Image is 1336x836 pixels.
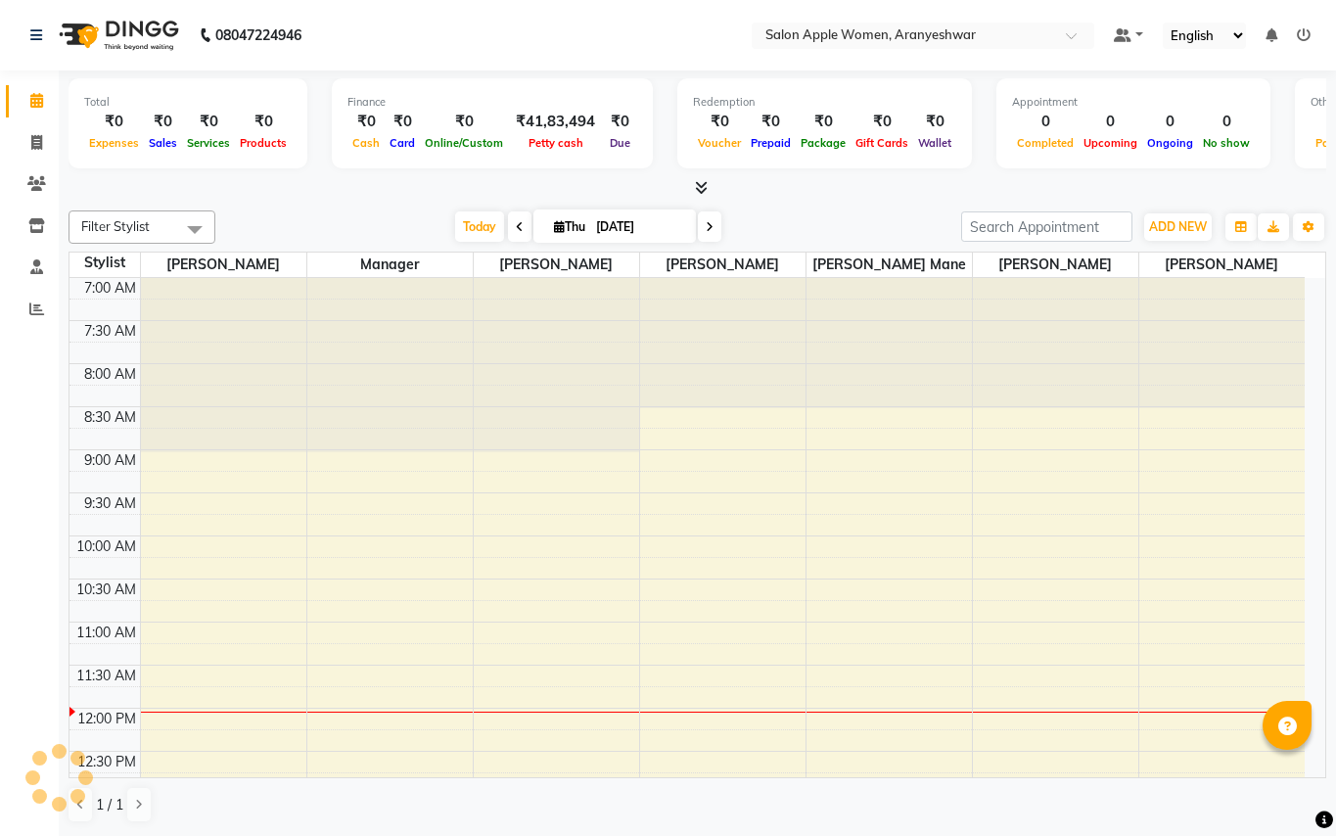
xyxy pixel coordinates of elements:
button: ADD NEW [1144,213,1212,241]
div: 0 [1012,111,1079,133]
span: Cash [347,136,385,150]
b: 08047224946 [215,8,301,63]
div: ₹0 [913,111,956,133]
div: 9:00 AM [80,450,140,471]
div: Appointment [1012,94,1255,111]
span: 1 / 1 [96,795,123,815]
input: Search Appointment [961,211,1132,242]
div: 11:00 AM [72,623,140,643]
div: 9:30 AM [80,493,140,514]
span: Prepaid [746,136,796,150]
div: ₹0 [851,111,913,133]
div: 7:00 AM [80,278,140,299]
div: 0 [1198,111,1255,133]
span: Online/Custom [420,136,508,150]
span: Sales [144,136,182,150]
span: Card [385,136,420,150]
span: No show [1198,136,1255,150]
span: Manager [307,253,473,277]
div: ₹0 [693,111,746,133]
span: [PERSON_NAME] Mane [806,253,972,277]
span: [PERSON_NAME] [141,253,306,277]
div: 12:00 PM [73,709,140,729]
div: 0 [1079,111,1142,133]
span: Upcoming [1079,136,1142,150]
span: Services [182,136,235,150]
div: Redemption [693,94,956,111]
div: ₹0 [420,111,508,133]
div: 10:00 AM [72,536,140,557]
span: [PERSON_NAME] [1139,253,1306,277]
span: [PERSON_NAME] [640,253,806,277]
div: ₹0 [746,111,796,133]
div: ₹0 [796,111,851,133]
div: ₹0 [182,111,235,133]
div: 0 [1142,111,1198,133]
div: Stylist [69,253,140,273]
span: [PERSON_NAME] [474,253,639,277]
div: ₹41,83,494 [508,111,603,133]
span: Voucher [693,136,746,150]
div: ₹0 [144,111,182,133]
span: [PERSON_NAME] [973,253,1138,277]
div: Total [84,94,292,111]
div: 8:00 AM [80,364,140,385]
span: Thu [549,219,590,234]
div: 7:30 AM [80,321,140,342]
span: Expenses [84,136,144,150]
span: Gift Cards [851,136,913,150]
img: logo [50,8,184,63]
span: Wallet [913,136,956,150]
div: ₹0 [84,111,144,133]
span: Filter Stylist [81,218,150,234]
span: Completed [1012,136,1079,150]
div: 11:30 AM [72,666,140,686]
span: Due [605,136,635,150]
span: Petty cash [524,136,588,150]
span: Today [455,211,504,242]
div: ₹0 [385,111,420,133]
div: ₹0 [235,111,292,133]
span: ADD NEW [1149,219,1207,234]
span: Package [796,136,851,150]
span: Products [235,136,292,150]
div: 10:30 AM [72,580,140,600]
div: ₹0 [347,111,385,133]
div: Finance [347,94,637,111]
span: Ongoing [1142,136,1198,150]
input: 2025-09-04 [590,212,688,242]
div: 12:30 PM [73,752,140,772]
div: 8:30 AM [80,407,140,428]
div: ₹0 [603,111,637,133]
